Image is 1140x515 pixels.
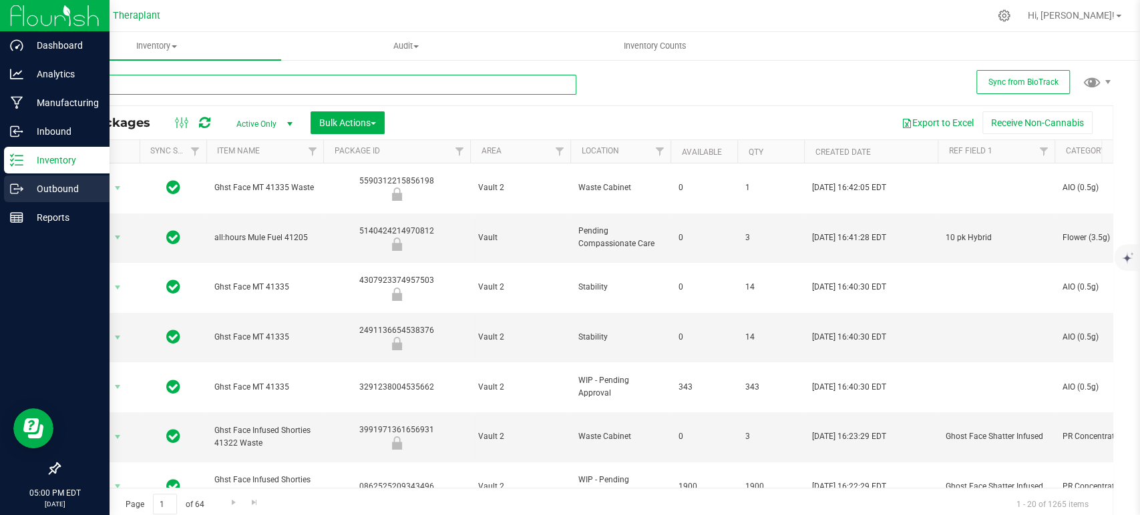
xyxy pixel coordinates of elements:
div: Newly Received [321,288,472,301]
span: Vault 2 [478,281,562,294]
a: Filter [448,140,470,163]
a: Filter [548,140,570,163]
span: Stability [578,281,662,294]
button: Receive Non-Cannabis [982,111,1093,134]
span: In Sync [166,427,180,446]
span: [DATE] 16:42:05 EDT [812,181,886,194]
span: Ghst Face MT 41335 [214,331,315,344]
input: Search Package ID, Item Name, SKU, Lot or Part Number... [59,75,576,95]
div: 5140424214970812 [321,225,472,251]
span: Ghst Face Infused Shorties 41322 [214,474,315,499]
span: Ghost Face Shatter Infused [946,430,1047,443]
a: Category [1065,146,1105,155]
span: [DATE] 16:41:28 EDT [812,231,886,244]
div: Manage settings [996,9,1012,22]
span: All Packages [69,115,164,130]
span: Ghst Face MT 41335 [214,381,315,394]
div: 2491136654538376 [321,324,472,350]
span: In Sync [166,278,180,296]
p: Dashboard [23,37,104,53]
span: Vault 2 [478,381,562,394]
span: 0 [679,430,729,443]
span: 1900 [745,480,796,493]
span: 0 [679,181,729,194]
span: In Sync [166,228,180,247]
inline-svg: Dashboard [10,39,23,52]
span: select [110,378,126,396]
span: 14 [745,331,796,344]
a: Available [681,147,721,157]
span: Waste Cabinet [578,181,662,194]
p: 05:00 PM EDT [6,487,104,499]
a: Area [481,146,501,155]
a: Filter [1032,140,1055,163]
span: Vault [478,231,562,244]
a: Inventory [32,32,281,60]
span: select [110,328,126,347]
span: all:hours Mule Fuel 41205 [214,231,315,244]
span: In Sync [166,477,180,496]
span: 1900 [679,480,729,493]
span: WIP - Pending Approval [578,474,662,499]
p: Reports [23,209,104,225]
span: 1 [745,181,796,194]
span: Theraplant [113,10,160,21]
span: Ghst Face MT 41335 Waste [214,181,315,194]
a: Filter [648,140,671,163]
span: [DATE] 16:40:30 EDT [812,281,886,294]
inline-svg: Inventory [10,153,23,167]
span: Ghost Face Shatter Infused [946,480,1047,493]
p: [DATE] [6,499,104,509]
p: Outbound [23,181,104,197]
span: 10 pk Hybrid [946,231,1047,244]
span: select [110,278,126,297]
div: Newly Received [321,436,472,450]
span: Audit [282,40,530,52]
span: [DATE] 16:40:30 EDT [812,331,886,344]
a: Sync Status [150,146,202,155]
a: Go to the next page [224,494,243,512]
span: Inventory [32,40,281,52]
span: [DATE] 16:23:29 EDT [812,430,886,443]
a: Package ID [334,146,379,155]
p: Manufacturing [23,95,104,111]
button: Export to Excel [893,111,982,134]
inline-svg: Reports [10,211,23,224]
span: 0 [679,231,729,244]
a: Location [581,146,618,155]
span: [DATE] 16:40:30 EDT [812,381,886,394]
div: 3991971361656931 [321,424,472,450]
span: 14 [745,281,796,294]
inline-svg: Outbound [10,182,23,195]
span: 0 [679,281,729,294]
div: Newly Received [321,237,472,251]
input: 1 [153,494,177,514]
div: 4307923374957503 [321,274,472,300]
a: Item Name [217,146,260,155]
a: Filter [184,140,206,163]
span: In Sync [166,178,180,197]
span: [DATE] 16:22:29 EDT [812,480,886,493]
span: Bulk Actions [319,117,376,128]
p: Inbound [23,123,104,139]
span: 3 [745,430,796,443]
span: Waste Cabinet [578,430,662,443]
span: Stability [578,331,662,344]
div: 0862525209343496 [321,480,472,493]
span: Pending Compassionate Care [578,225,662,250]
span: 343 [745,381,796,394]
span: 0 [679,331,729,344]
span: Vault 2 [478,430,562,443]
span: Inventory Counts [606,40,705,52]
inline-svg: Inbound [10,125,23,138]
a: Audit [281,32,530,60]
span: select [110,477,126,496]
button: Bulk Actions [311,111,385,134]
a: Ref Field 1 [948,146,992,155]
div: Newly Received [321,337,472,350]
p: Inventory [23,152,104,168]
div: 5590312215856198 [321,175,472,201]
span: Page of 64 [114,494,215,514]
inline-svg: Manufacturing [10,96,23,109]
button: Sync from BioTrack [976,70,1070,94]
